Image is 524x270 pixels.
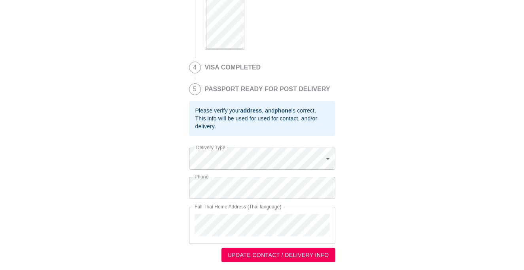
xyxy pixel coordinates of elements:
div: This info will be used for used for contact, and/or delivery. [195,114,329,130]
span: 4 [189,62,201,73]
button: UPDATE CONTACT / DELIVERY INFO [221,248,335,262]
div: Please verify your , and is correct. [195,107,329,114]
h2: PASSPORT READY FOR POST DELIVERY [205,86,330,93]
h2: VISA COMPLETED [205,64,261,71]
span: UPDATE CONTACT / DELIVERY INFO [228,250,329,260]
b: phone [274,107,291,114]
span: 5 [189,84,201,95]
b: address [240,107,262,114]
